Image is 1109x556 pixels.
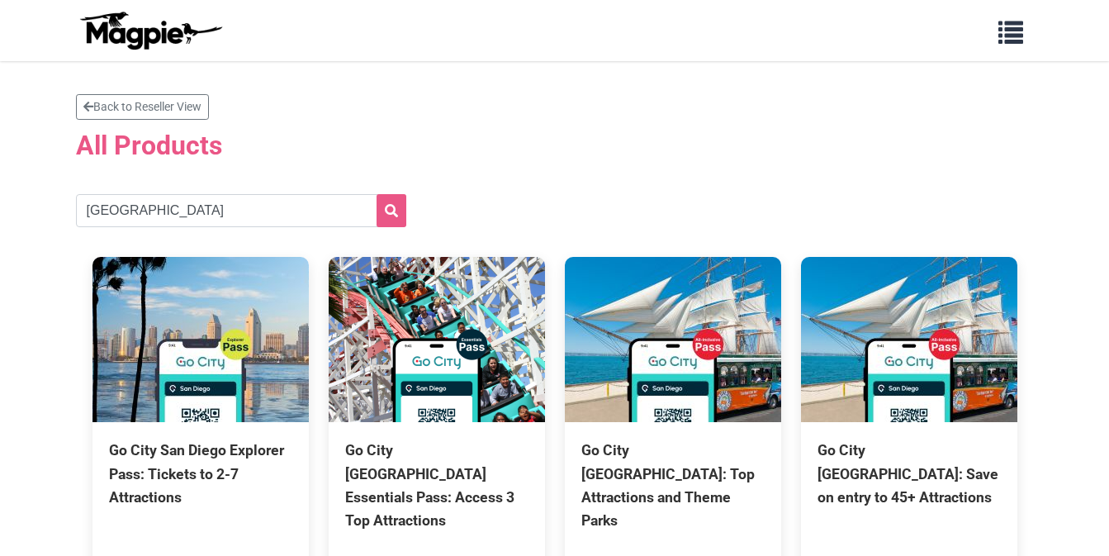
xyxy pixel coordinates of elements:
input: Search products... [76,194,406,227]
img: Go City San Diego Pass: Save on entry to 45+ Attractions [801,257,1017,422]
img: Go City San Diego Pass: Top Attractions and Theme Parks [565,257,781,422]
img: Go City San Diego Explorer Pass: Tickets to 2-7 Attractions [92,257,309,422]
a: Back to Reseller View [76,94,209,120]
div: Go City San Diego Explorer Pass: Tickets to 2-7 Attractions [109,439,292,508]
h2: All Products [76,130,1034,161]
div: Go City [GEOGRAPHIC_DATA]: Top Attractions and Theme Parks [581,439,765,532]
img: Go City San Diego Essentials Pass: Access 3 Top Attractions [329,257,545,422]
div: Go City [GEOGRAPHIC_DATA] Essentials Pass: Access 3 Top Attractions [345,439,528,532]
img: logo-ab69f6fb50320c5b225c76a69d11143b.png [76,11,225,50]
div: Go City [GEOGRAPHIC_DATA]: Save on entry to 45+ Attractions [818,439,1001,508]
